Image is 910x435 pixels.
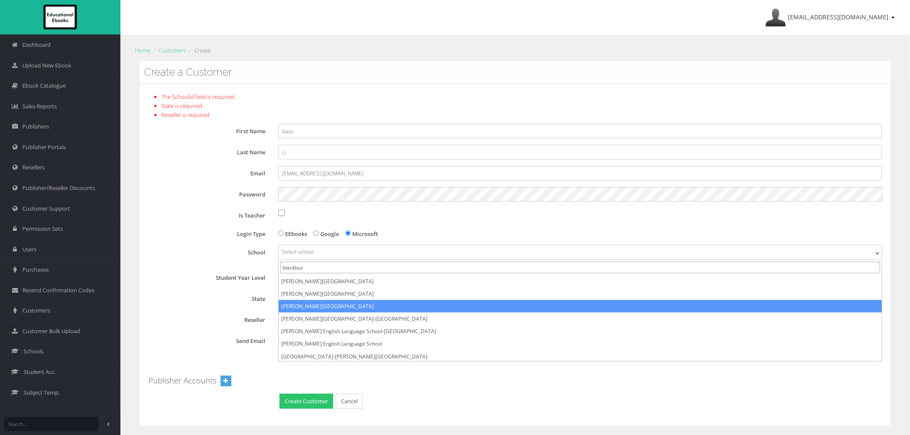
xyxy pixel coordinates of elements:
li: [PERSON_NAME][GEOGRAPHIC_DATA] [279,300,882,312]
li: State is required [161,101,882,110]
label: Login Type [148,227,272,239]
label: Send Email [148,334,272,346]
li: Create [187,46,211,55]
li: The SchoolId field is required. [161,92,882,101]
label: EEbooks [285,230,307,239]
li: [PERSON_NAME] English Language School-[GEOGRAPHIC_DATA] [279,325,882,337]
span: Select school... [282,248,317,255]
label: School [148,245,272,257]
label: Student Year Level [148,270,272,282]
span: Student Acc. [24,368,55,376]
label: Microsoft [352,230,378,239]
img: Avatar [766,7,786,28]
span: Resellers [22,163,45,172]
label: State [148,291,272,303]
span: Dashboard [22,41,51,49]
span: Schools [24,347,43,355]
span: Permission Sets [22,225,63,233]
input: Search... [4,417,98,431]
span: Publisher/Reseller Discounts [22,184,95,192]
li: [PERSON_NAME][GEOGRAPHIC_DATA]-[GEOGRAPHIC_DATA] [279,312,882,325]
span: Purchases [22,266,49,274]
li: [PERSON_NAME][GEOGRAPHIC_DATA] [279,288,882,300]
span: Users [22,245,37,254]
li: [PERSON_NAME][GEOGRAPHIC_DATA] [279,275,882,288]
label: Last Name [148,145,272,157]
li: [GEOGRAPHIC_DATA]-[PERSON_NAME][GEOGRAPHIC_DATA] [279,350,882,363]
a: Customers [159,46,186,54]
label: Password [148,187,272,199]
h3: Create a Customer [144,67,886,78]
li: [PERSON_NAME] English Language School [279,337,882,350]
label: First Name [148,124,272,136]
span: Sales Reports [22,102,57,110]
span: Customer Support [22,205,70,213]
span: Customers [22,306,50,315]
label: Email [148,166,272,178]
li: Reseller is required [161,110,882,119]
span: Publisher Portals [22,143,66,151]
a: Cancel [336,394,363,409]
span: Customer Bulk Upload [22,327,80,335]
a: Home [135,46,150,54]
span: Subject Temp. [24,389,60,397]
span: Resend Confirmation Codes [22,286,94,294]
span: Upload New Ebook [22,61,71,70]
span: Ebook Catalogue [22,82,66,90]
span: Publishers [22,123,49,131]
label: Reseller [148,312,272,325]
h4: Publisher Accounts [148,377,216,385]
button: Create Customer [280,394,333,409]
label: Google [320,230,339,239]
span: [EMAIL_ADDRESS][DOMAIN_NAME] [788,13,889,21]
label: Is Teacher [148,208,272,220]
